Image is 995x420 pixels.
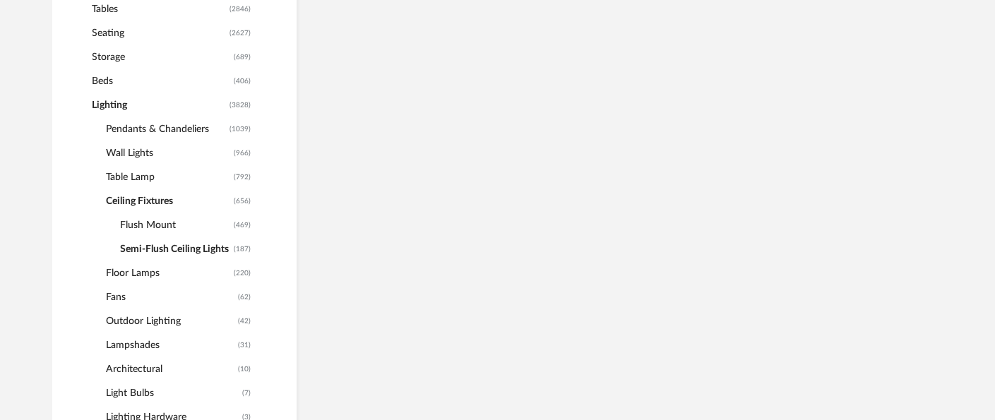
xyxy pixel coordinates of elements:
[238,334,251,356] span: (31)
[106,189,230,213] span: Ceiling Fixtures
[234,70,251,92] span: (406)
[106,285,234,309] span: Fans
[230,22,251,44] span: (2627)
[120,213,230,237] span: Flush Mount
[234,262,251,284] span: (220)
[238,358,251,380] span: (10)
[106,165,230,189] span: Table Lamp
[106,309,234,333] span: Outdoor Lighting
[106,333,234,357] span: Lampshades
[106,381,239,405] span: Light Bulbs
[120,237,230,261] span: Semi-Flush Ceiling Lights
[234,142,251,164] span: (966)
[234,238,251,260] span: (187)
[92,69,230,93] span: Beds
[242,382,251,404] span: (7)
[238,310,251,332] span: (42)
[234,190,251,212] span: (656)
[92,93,226,117] span: Lighting
[106,141,230,165] span: Wall Lights
[106,117,226,141] span: Pendants & Chandeliers
[92,21,226,45] span: Seating
[230,118,251,140] span: (1039)
[106,261,230,285] span: Floor Lamps
[92,45,230,69] span: Storage
[238,286,251,308] span: (62)
[230,94,251,116] span: (3828)
[234,214,251,236] span: (469)
[106,357,234,381] span: Architectural
[234,166,251,188] span: (792)
[234,46,251,68] span: (689)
